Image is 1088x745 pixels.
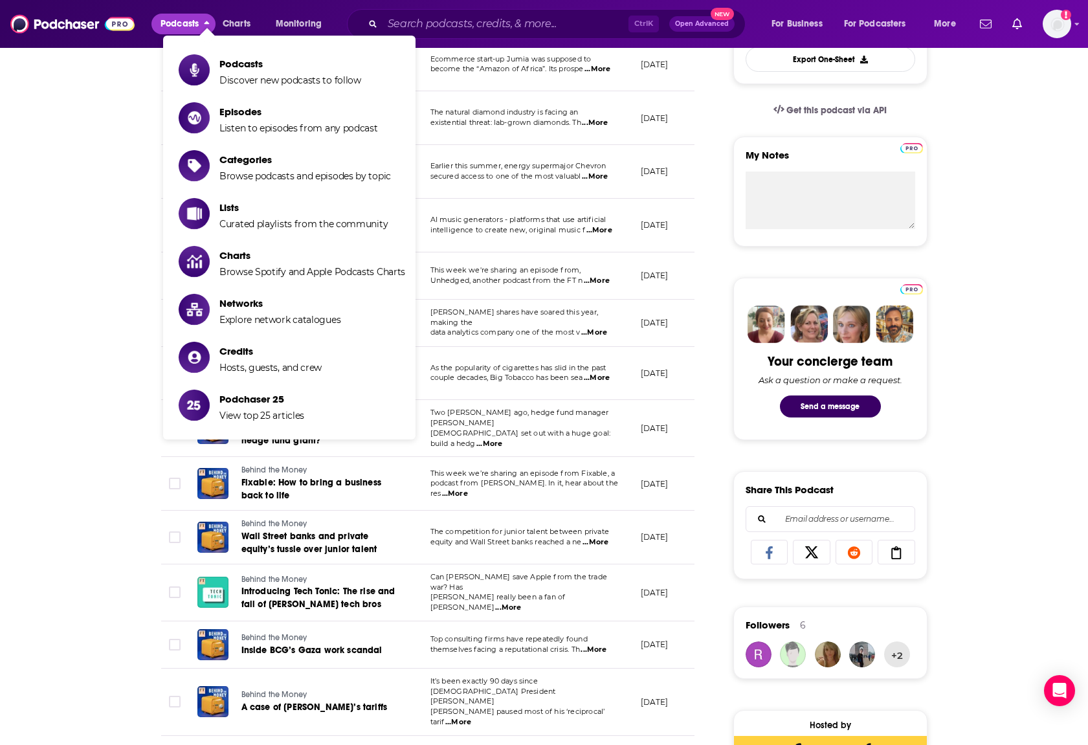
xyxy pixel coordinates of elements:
input: Email address or username... [757,507,904,531]
p: [DATE] [641,478,669,489]
span: Browse podcasts and episodes by topic [219,170,391,182]
span: Introducing Tech Tonic: The rise and fall of [PERSON_NAME] tech bros [241,586,395,610]
a: Share on X/Twitter [793,540,830,564]
span: ...More [586,225,612,236]
span: The competition for junior talent between private [430,527,609,536]
div: Search podcasts, credits, & more... [359,9,758,39]
span: Behind the Money [241,519,307,528]
span: Toggle select row [169,586,181,598]
a: JohnCarlBishop [780,641,806,667]
div: 6 [800,619,806,631]
span: equity and Wall Street banks reached a ne [430,537,582,546]
span: Two [PERSON_NAME] ago, hedge fund manager [PERSON_NAME] [430,408,609,427]
div: Search followers [746,506,915,532]
input: Search podcasts, credits, & more... [383,14,628,34]
a: Show notifications dropdown [1007,13,1027,35]
p: [DATE] [641,219,669,230]
a: Wall Street banks and private equity’s tussle over junior talent [241,530,397,556]
div: Ask a question or make a request. [759,375,902,385]
img: User Profile [1043,10,1071,38]
span: View top 25 articles [219,410,304,421]
span: Podcasts [161,15,199,33]
span: ...More [582,118,608,128]
img: Podchaser Pro [900,284,923,295]
span: data analytics company one of the most v [430,328,581,337]
span: Browse Spotify and Apple Podcasts Charts [219,266,405,278]
span: For Podcasters [844,15,906,33]
span: intelligence to create new, original music f [430,225,586,234]
a: Share on Facebook [751,540,788,564]
span: Curated playlists from the community [219,218,388,230]
a: A case of [PERSON_NAME]’s tariffs [241,701,395,714]
p: [DATE] [641,270,669,281]
p: [DATE] [641,317,669,328]
span: This week we're sharing an episode from, [430,265,581,274]
a: Introducing Tech Tonic: The rise and fall of [PERSON_NAME] tech bros [241,585,397,611]
span: [PERSON_NAME] paused most of his ‘reciprocal’ tarif [430,707,605,726]
a: Copy Link [878,540,915,564]
span: Earlier this summer, energy supermajor Chevron [430,161,606,170]
span: Inside BCG’s Gaza work scandal [241,645,383,656]
a: Charts [214,14,258,34]
span: [DEMOGRAPHIC_DATA] set out with a huge goal: build a hedg [430,428,611,448]
a: Show notifications dropdown [975,13,997,35]
img: Podchaser - Follow, Share and Rate Podcasts [10,12,135,36]
a: Behind the Money [241,632,395,644]
a: Share on Reddit [836,540,873,564]
span: Episodes [219,106,378,118]
svg: Add a profile image [1061,10,1071,20]
span: [PERSON_NAME] shares have soared this year, making the [430,307,598,327]
span: Toggle select row [169,478,181,489]
img: Podchaser Pro [900,143,923,153]
a: Get this podcast via API [763,95,898,126]
span: The natural diamond industry is facing an [430,107,579,117]
span: ...More [495,603,521,613]
button: open menu [925,14,972,34]
img: yesjustryan [746,641,772,667]
h3: Share This Podcast [746,484,834,496]
img: Barbara Profile [790,306,828,343]
span: Credits [219,345,322,357]
span: Logged in as HaileeShanahan [1043,10,1071,38]
span: A case of [PERSON_NAME]’s tariffs [241,702,388,713]
a: Behind the Money [241,518,397,530]
span: Monitoring [276,15,322,33]
span: AI music generators - platforms that use artificial [430,215,606,224]
button: Export One-Sheet [746,47,915,72]
span: themselves facing a reputational crisis. Th [430,645,580,654]
span: [PERSON_NAME] really been a fan of [PERSON_NAME] [430,592,566,612]
span: Can [PERSON_NAME] save Apple from the trade war? Has [430,572,607,592]
span: It’s been exactly 90 days since [DEMOGRAPHIC_DATA] President [PERSON_NAME] [430,676,556,706]
span: Hosts, guests, and crew [219,362,322,373]
img: Code0tc [815,641,841,667]
a: Behind the Money [241,574,397,586]
span: Get this podcast via API [786,105,887,116]
span: become the “Amazon of Africa”. Its prospe [430,64,584,73]
span: Podcasts [219,58,361,70]
img: dokem [849,641,875,667]
span: Charts [223,15,250,33]
span: Unhedged, another podcast from the FT n [430,276,583,285]
span: Open Advanced [675,21,729,27]
span: Behind the Money [241,465,307,474]
a: Inside BCG’s Gaza work scandal [241,644,395,657]
span: Listen to episodes from any podcast [219,122,378,134]
button: Show profile menu [1043,10,1071,38]
span: ...More [445,717,471,728]
span: Explore network catalogues [219,314,340,326]
span: Wall Street banks and private equity’s tussle over junior talent [241,531,377,555]
p: [DATE] [641,423,669,434]
button: Open AdvancedNew [669,16,735,32]
span: Toggle select row [169,696,181,707]
div: Open Intercom Messenger [1044,675,1075,706]
span: ...More [583,537,608,548]
span: As the popularity of cigarettes has slid in the past [430,363,606,372]
a: Pro website [900,282,923,295]
span: ...More [584,373,610,383]
span: Toggle select row [169,531,181,543]
span: Lists [219,201,388,214]
span: ...More [581,645,606,655]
